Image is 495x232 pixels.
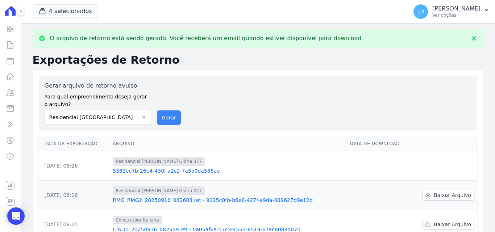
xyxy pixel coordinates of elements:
[113,197,344,204] a: RMG_RMG2_20250916_082603.ret - 9225c0fb-b6e8-427f-a9da-889627d9e12d
[7,207,25,225] div: Open Intercom Messenger
[417,9,424,14] span: LD
[113,216,162,224] span: Construtora Italiana
[157,110,181,125] button: Gerar
[423,219,474,230] a: Baixar Arquivo
[110,136,347,151] th: Arquivo
[423,190,474,201] a: Baixar Arquivo
[408,1,495,22] button: LD [PERSON_NAME] Ver opções
[432,12,481,18] p: Ver opções
[347,136,411,151] th: Data de Download
[434,191,471,199] span: Baixar Arquivo
[50,35,362,42] p: O arquivo de retorno está sendo gerado. Você receberá um email quando estiver disponível para dow...
[33,4,98,18] button: 4 selecionados
[39,136,110,151] th: Data da Exportação
[113,157,205,166] span: Residencial [PERSON_NAME] Glória 377
[113,186,205,195] span: Residencial [PERSON_NAME] Glória 277
[113,167,344,174] a: 5382ec7b-26e4-430f-a2c2-7a5b0ea586ae
[45,81,151,90] label: Gerar arquivo de retorno avulso
[39,151,110,181] td: [DATE] 08:26
[434,221,471,228] span: Baixar Arquivo
[39,181,110,210] td: [DATE] 08:26
[45,90,151,108] label: Para qual empreendimento deseja gerar o arquivo?
[33,54,483,67] h2: Exportações de Retorno
[432,5,481,12] p: [PERSON_NAME]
